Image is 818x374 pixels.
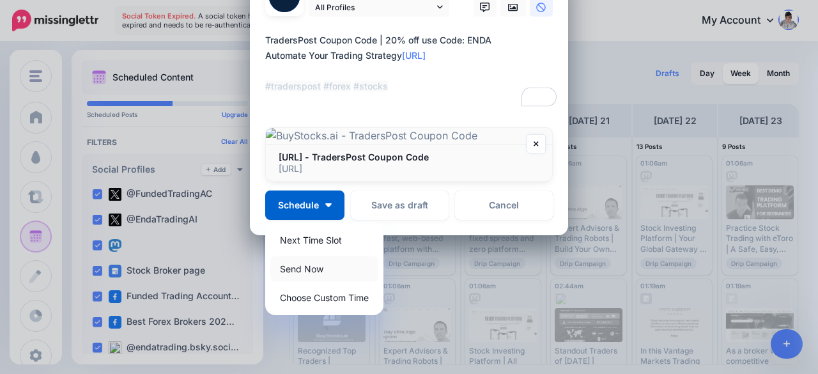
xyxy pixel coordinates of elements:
[325,203,332,207] img: arrow-down-white.png
[265,33,559,109] textarea: To enrich screen reader interactions, please activate Accessibility in Grammarly extension settings
[455,191,553,220] a: Cancel
[351,191,449,220] button: Save as draft
[279,152,429,162] b: [URL] - TradersPost Coupon Code
[278,201,319,210] span: Schedule
[265,33,559,94] div: TradersPost Coupon Code | 20% off use Code: ENDA Automate Your Trading Strategy
[270,228,378,253] a: Next Time Slot
[265,222,383,315] div: Schedule
[270,256,378,281] a: Send Now
[315,1,434,14] span: All Profiles
[270,285,378,310] a: Choose Custom Time
[266,128,552,144] img: BuyStocks.ai - TradersPost Coupon Code
[279,163,539,175] p: [URL]
[265,191,344,220] button: Schedule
